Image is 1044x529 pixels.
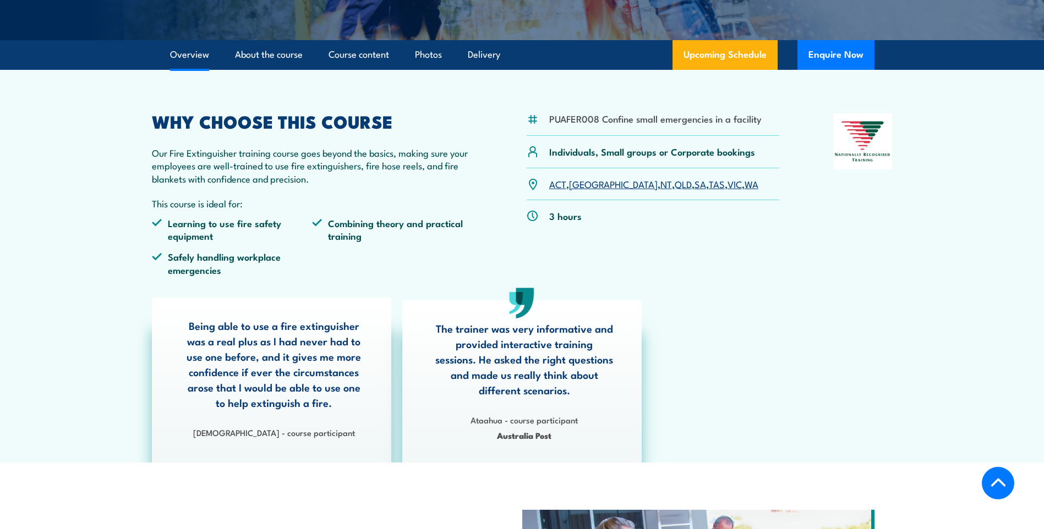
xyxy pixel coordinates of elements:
[415,40,442,69] a: Photos
[312,217,473,243] li: Combining theory and practical training
[549,177,566,190] a: ACT
[549,112,762,125] li: PUAFER008 Confine small emergencies in a facility
[745,177,758,190] a: WA
[549,145,755,158] p: Individuals, Small groups or Corporate bookings
[235,40,303,69] a: About the course
[435,321,614,398] p: The trainer was very informative and provided interactive training sessions. He asked the right q...
[152,113,473,129] h2: WHY CHOOSE THIS COURSE
[728,177,742,190] a: VIC
[695,177,706,190] a: SA
[193,426,355,438] strong: [DEMOGRAPHIC_DATA] - course participant
[709,177,725,190] a: TAS
[660,177,672,190] a: NT
[468,40,500,69] a: Delivery
[184,318,364,410] p: Being able to use a fire extinguisher was a real plus as I had never had to use one before, and i...
[673,40,778,70] a: Upcoming Schedule
[152,250,313,276] li: Safely handling workplace emergencies
[569,177,658,190] a: [GEOGRAPHIC_DATA]
[549,178,758,190] p: , , , , , , ,
[152,146,473,185] p: Our Fire Extinguisher training course goes beyond the basics, making sure your employees are well...
[152,217,313,243] li: Learning to use fire safety equipment
[675,177,692,190] a: QLD
[471,414,578,426] strong: Ataahua - course participant
[329,40,389,69] a: Course content
[549,210,582,222] p: 3 hours
[170,40,209,69] a: Overview
[152,197,473,210] p: This course is ideal for:
[797,40,874,70] button: Enquire Now
[435,429,614,442] span: Australia Post
[833,113,893,169] img: Nationally Recognised Training logo.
